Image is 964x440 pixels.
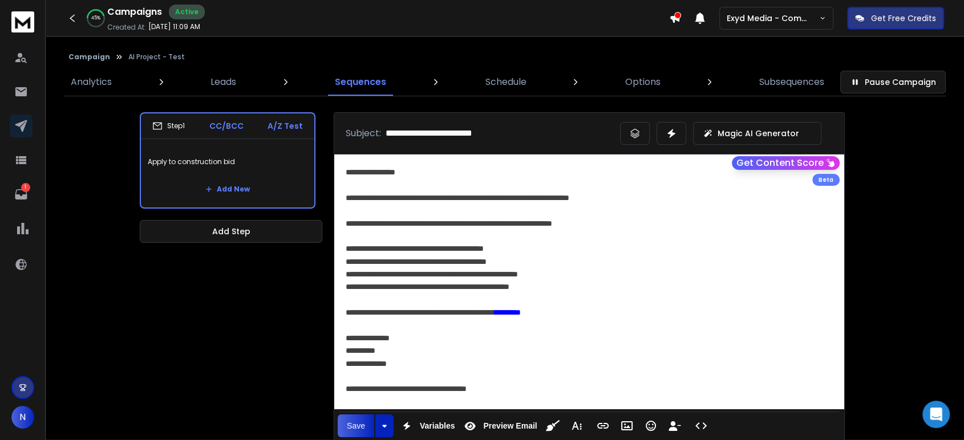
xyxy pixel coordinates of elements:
[618,68,667,96] a: Options
[209,120,244,132] p: CC/BCC
[128,52,185,62] p: AI Project - Test
[479,68,533,96] a: Schedule
[346,127,381,140] p: Subject:
[732,156,840,170] button: Get Content Score
[140,112,315,209] li: Step1CC/BCCA/Z TestApply to construction bidAdd New
[152,121,185,131] div: Step 1
[328,68,393,96] a: Sequences
[21,183,30,192] p: 1
[592,414,614,437] button: Insert Link (Ctrl+K)
[727,13,819,24] p: Exyd Media - Commercial Cleaning
[107,23,146,32] p: Created At:
[107,5,162,19] h1: Campaigns
[664,414,686,437] button: Insert Unsubscribe Link
[759,75,824,89] p: Subsequences
[268,120,303,132] p: A/Z Test
[752,68,831,96] a: Subsequences
[91,15,100,22] p: 45 %
[922,401,950,428] div: Open Intercom Messenger
[148,22,200,31] p: [DATE] 11:09 AM
[11,406,34,429] button: N
[64,68,119,96] a: Analytics
[204,68,243,96] a: Leads
[338,414,374,437] button: Save
[616,414,638,437] button: Insert Image (Ctrl+P)
[481,421,539,431] span: Preview Email
[335,75,386,89] p: Sequences
[459,414,539,437] button: Preview Email
[71,75,112,89] p: Analytics
[871,13,936,24] p: Get Free Credits
[68,52,110,62] button: Campaign
[10,183,33,206] a: 1
[566,414,588,437] button: More Text
[690,414,712,437] button: Code View
[718,128,799,139] p: Magic AI Generator
[11,11,34,32] img: logo
[812,174,840,186] div: Beta
[418,421,457,431] span: Variables
[148,146,307,178] p: Apply to construction bid
[625,75,661,89] p: Options
[210,75,236,89] p: Leads
[542,414,564,437] button: Clean HTML
[196,178,259,201] button: Add New
[693,122,821,145] button: Magic AI Generator
[396,414,457,437] button: Variables
[485,75,526,89] p: Schedule
[140,220,322,243] button: Add Step
[169,5,205,19] div: Active
[640,414,662,437] button: Emoticons
[847,7,944,30] button: Get Free Credits
[840,71,946,93] button: Pause Campaign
